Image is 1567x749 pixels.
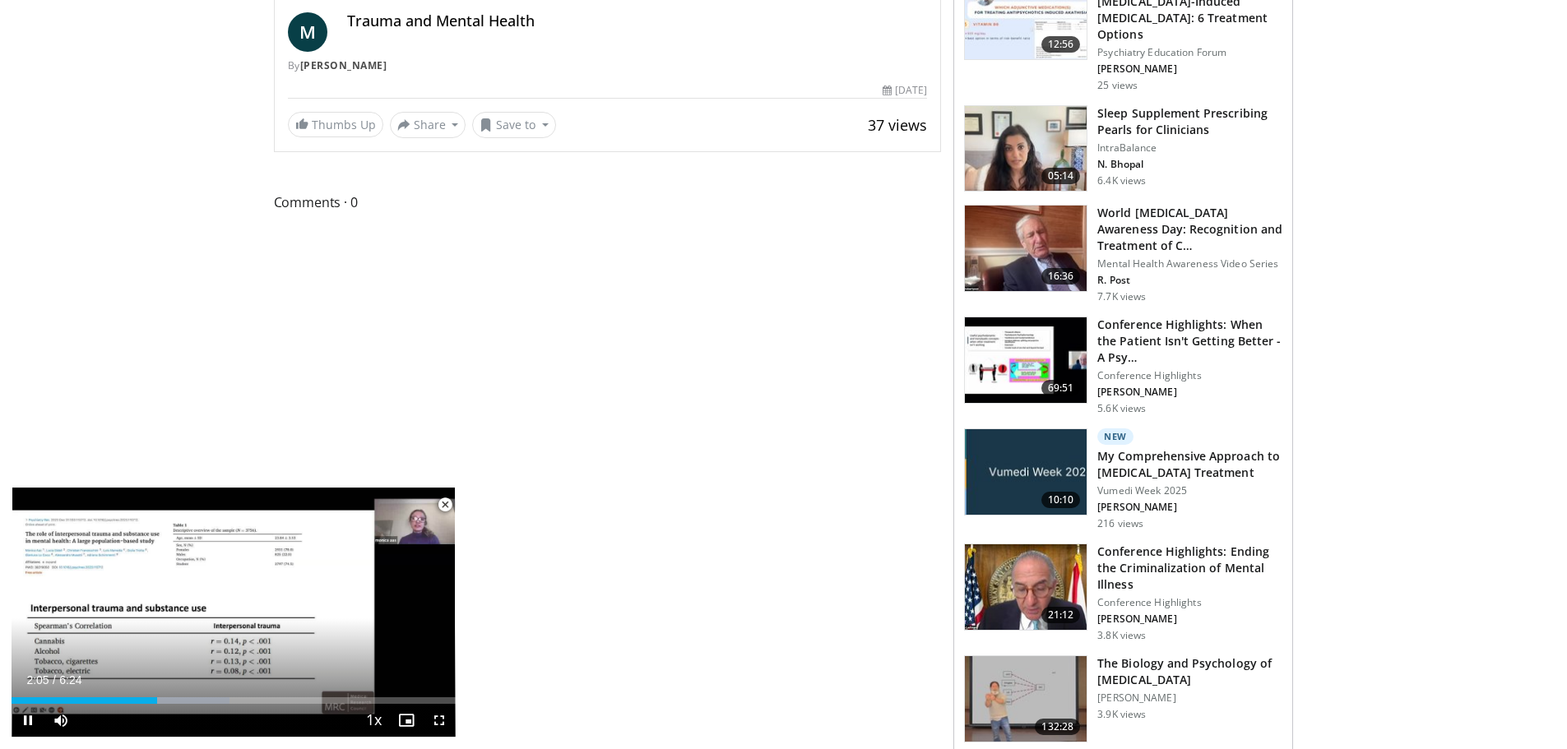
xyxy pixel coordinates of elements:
[964,428,1282,530] a: 10:10 New My Comprehensive Approach to [MEDICAL_DATA] Treatment Vumedi Week 2025 [PERSON_NAME] 21...
[1097,174,1146,187] p: 6.4K views
[300,58,387,72] a: [PERSON_NAME]
[288,12,327,52] a: M
[1041,380,1081,396] span: 69:51
[1097,517,1143,530] p: 216 views
[965,317,1087,403] img: 4362ec9e-0993-4580-bfd4-8e18d57e1d49.150x105_q85_crop-smart_upscale.jpg
[1097,543,1282,593] h3: Conference Highlights: Ending the Criminalization of Mental Illness
[288,58,928,73] div: By
[1097,105,1282,138] h3: Sleep Supplement Prescribing Pearls for Clinicians
[1097,257,1282,270] p: Mental Health Awareness Video Series
[1097,79,1138,92] p: 25 views
[1041,36,1081,53] span: 12:56
[965,429,1087,515] img: ae1082c4-cc90-4cd6-aa10-009092bfa42a.jpg.150x105_q85_crop-smart_upscale.jpg
[26,673,49,687] span: 2:05
[429,488,461,522] button: Close
[1097,205,1282,254] h3: World [MEDICAL_DATA] Awareness Day: Recognition and Treatment of C…
[53,673,56,687] span: /
[59,673,81,687] span: 6:24
[1097,290,1146,303] p: 7.7K views
[965,656,1087,742] img: f8311eb0-496c-457e-baaa-2f3856724dd4.150x105_q85_crop-smart_upscale.jpg
[964,317,1282,415] a: 69:51 Conference Highlights: When the Patient Isn't Getting Better - A Psy… Conference Highlights...
[1097,484,1282,497] p: Vumedi Week 2025
[1097,613,1282,626] p: [PERSON_NAME]
[1097,141,1282,155] p: IntraBalance
[1097,62,1282,76] p: [PERSON_NAME]
[1097,428,1134,445] p: New
[1097,629,1146,642] p: 3.8K views
[274,192,942,213] span: Comments 0
[12,488,456,737] video-js: Video Player
[1097,596,1282,609] p: Conference Highlights
[1097,402,1146,415] p: 5.6K views
[472,112,556,138] button: Save to
[1041,168,1081,184] span: 05:14
[868,115,927,135] span: 37 views
[1097,317,1282,366] h3: Conference Highlights: When the Patient Isn't Getting Better - A Psy…
[288,112,383,137] a: Thumbs Up
[965,106,1087,192] img: 38bb175e-6d6c-4ece-ba99-644c925e62de.150x105_q85_crop-smart_upscale.jpg
[1097,448,1282,481] h3: My Comprehensive Approach to [MEDICAL_DATA] Treatment
[1097,691,1282,705] p: [PERSON_NAME]
[964,205,1282,303] a: 16:36 World [MEDICAL_DATA] Awareness Day: Recognition and Treatment of C… Mental Health Awareness...
[390,112,466,138] button: Share
[964,543,1282,642] a: 21:12 Conference Highlights: Ending the Criminalization of Mental Illness Conference Highlights [...
[357,704,390,737] button: Playback Rate
[1097,369,1282,382] p: Conference Highlights
[1097,274,1282,287] p: R. Post
[1035,719,1080,735] span: 132:28
[964,105,1282,192] a: 05:14 Sleep Supplement Prescribing Pearls for Clinicians IntraBalance N. Bhopal 6.4K views
[12,704,44,737] button: Pause
[883,83,927,98] div: [DATE]
[347,12,928,30] h4: Trauma and Mental Health
[44,704,77,737] button: Mute
[1041,492,1081,508] span: 10:10
[1097,655,1282,688] h3: The Biology and Psychology of [MEDICAL_DATA]
[965,544,1087,630] img: 1419e6f0-d69a-482b-b3ae-1573189bf46e.150x105_q85_crop-smart_upscale.jpg
[965,206,1087,291] img: dad9b3bb-f8af-4dab-abc0-c3e0a61b252e.150x105_q85_crop-smart_upscale.jpg
[1097,501,1282,514] p: [PERSON_NAME]
[1097,46,1282,59] p: Psychiatry Education Forum
[1097,386,1282,399] p: [PERSON_NAME]
[1041,607,1081,623] span: 21:12
[1097,158,1282,171] p: N. Bhopal
[1097,708,1146,721] p: 3.9K views
[1041,268,1081,284] span: 16:36
[12,697,456,704] div: Progress Bar
[964,655,1282,742] a: 132:28 The Biology and Psychology of [MEDICAL_DATA] [PERSON_NAME] 3.9K views
[390,704,423,737] button: Enable picture-in-picture mode
[423,704,456,737] button: Fullscreen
